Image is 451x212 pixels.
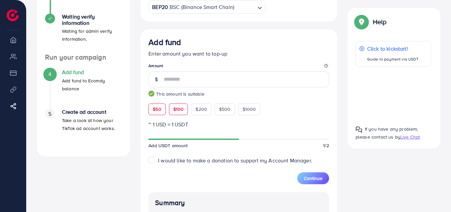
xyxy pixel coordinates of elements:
[155,199,322,207] h4: Summary
[148,63,329,71] legend: Amount
[148,37,181,47] h3: Add fund
[235,2,255,12] input: Search for option
[373,18,387,26] p: Help
[367,55,419,63] p: Guide to payment via USDT
[62,109,122,115] h4: Create ad account
[62,14,122,26] h4: Waiting verify information
[152,2,168,12] strong: BEP20
[62,69,122,75] h4: Add fund
[196,106,207,112] span: $200
[400,134,420,140] span: Live Chat
[323,142,329,149] span: 1/2
[153,106,161,112] span: $50
[37,53,130,62] h4: Run your campaign
[37,109,130,148] li: Create ad account
[62,27,122,43] p: Waiting for admin verify information.
[148,91,154,97] img: guide
[148,120,329,128] p: ~ 1 USD = 1 USDT
[37,69,130,109] li: Add fund
[243,106,256,112] span: $1000
[158,157,312,164] span: I would like to make a donation to support my Account Manager.
[367,45,419,53] p: Click to kickstart!
[148,50,329,58] p: Enter amount you want to top-up
[304,175,322,182] span: Continue
[62,77,122,93] p: Add fund to Ecomdy balance
[37,14,130,53] li: Waiting verify information
[297,172,329,184] button: Continue
[173,106,184,112] span: $100
[170,2,234,12] span: BSC (Binance Smart Chain)
[356,16,367,28] img: Popup guide
[48,110,51,118] span: 5
[148,142,188,149] span: Add USDT amount
[423,182,446,207] iframe: Chat
[148,91,329,97] small: This amount is suitable
[48,70,51,78] span: 4
[356,126,418,140] span: If you have any problem, please contact us by
[7,9,19,21] img: logo
[356,126,362,133] img: Popup guide
[62,116,122,132] p: Take a look at how your TikTok ad account works.
[219,106,231,112] span: $500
